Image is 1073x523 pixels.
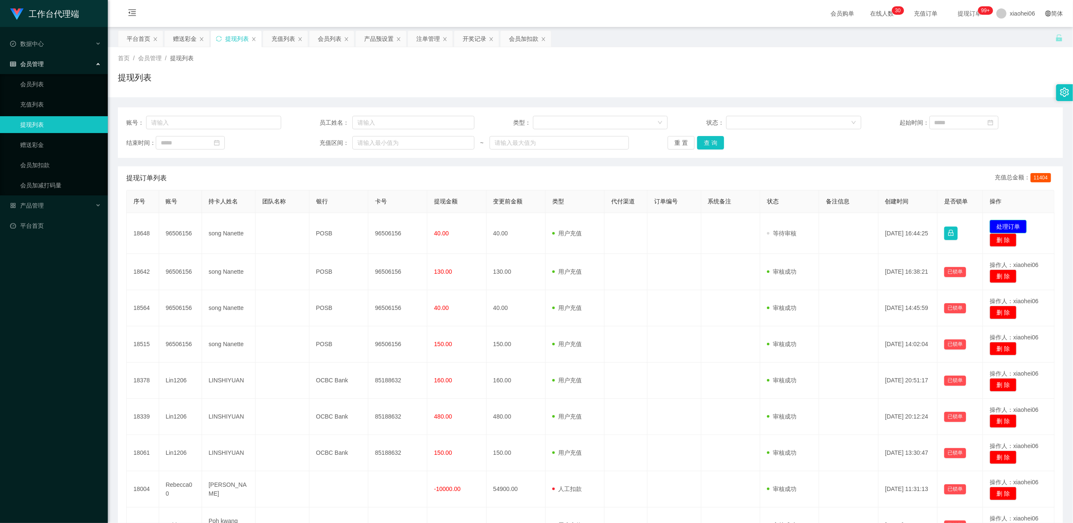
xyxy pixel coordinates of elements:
span: 审核成功 [767,449,796,456]
button: 删 除 [990,378,1017,392]
td: song Nanette [202,213,256,254]
i: 图标: unlock [1055,34,1063,42]
span: 会员管理 [138,55,162,61]
span: 160.00 [434,377,452,384]
td: [DATE] 14:45:59 [879,290,937,326]
i: 图标: close [153,37,158,42]
span: 数据中心 [10,40,44,47]
td: Lin1206 [159,399,202,435]
td: 85188632 [368,435,427,471]
span: 480.00 [434,413,452,420]
i: 图标: close [344,37,349,42]
span: 提现列表 [170,55,194,61]
td: [DATE] 16:44:25 [879,213,937,254]
span: 代付渠道 [611,198,635,205]
p: 0 [898,6,901,15]
i: 图标: setting [1060,88,1069,97]
span: 充值订单 [910,11,942,16]
td: 96506156 [159,254,202,290]
input: 请输入 [146,116,281,129]
td: 96506156 [159,326,202,363]
a: 图标: dashboard平台首页 [10,217,101,234]
span: 操作人：xiaohei06 [990,261,1038,268]
i: 图标: calendar [988,120,993,125]
img: logo.9652507e.png [10,8,24,20]
sup: 1020 [978,6,993,15]
td: 18004 [127,471,159,507]
a: 提现列表 [20,116,101,133]
h1: 工作台代理端 [29,0,79,27]
span: 审核成功 [767,486,796,492]
span: 状态 [767,198,779,205]
td: [DATE] 13:30:47 [879,435,937,471]
i: 图标: table [10,61,16,67]
span: 类型： [513,118,533,127]
span: 系统备注 [708,198,732,205]
td: [DATE] 16:38:21 [879,254,937,290]
span: 操作人：xiaohei06 [990,515,1038,522]
td: 40.00 [487,213,546,254]
i: 图标: menu-fold [118,0,146,27]
td: 18648 [127,213,159,254]
div: 充值总金额： [995,173,1054,183]
div: 开奖记录 [463,31,486,47]
td: 54900.00 [487,471,546,507]
div: 平台首页 [127,31,150,47]
td: OCBC Bank [309,399,368,435]
span: 操作 [990,198,1001,205]
button: 已锁单 [944,267,966,277]
div: 注单管理 [416,31,440,47]
span: 用户充值 [552,413,582,420]
td: POSB [309,213,368,254]
span: 人工扣款 [552,486,582,492]
td: OCBC Bank [309,435,368,471]
span: 员工姓名： [320,118,352,127]
td: OCBC Bank [309,363,368,399]
td: 85188632 [368,363,427,399]
td: Lin1206 [159,435,202,471]
a: 赠送彩金 [20,136,101,153]
button: 删 除 [990,487,1017,500]
sup: 30 [892,6,904,15]
td: 18339 [127,399,159,435]
button: 删 除 [990,270,1017,283]
td: 85188632 [368,399,427,435]
td: [DATE] 20:12:24 [879,399,937,435]
span: 会员管理 [10,61,44,67]
span: 起始时间： [900,118,929,127]
p: 3 [895,6,898,15]
td: song Nanette [202,254,256,290]
button: 删 除 [990,451,1017,464]
button: 重 置 [668,136,695,149]
td: 18515 [127,326,159,363]
td: song Nanette [202,326,256,363]
td: 150.00 [487,326,546,363]
span: 操作人：xiaohei06 [990,479,1038,486]
span: 用户充值 [552,449,582,456]
span: 创建时间 [885,198,909,205]
span: 在线人数 [866,11,898,16]
div: 产品预设置 [364,31,394,47]
a: 充值列表 [20,96,101,113]
span: 卡号 [375,198,387,205]
button: 处理订单 [990,220,1027,233]
td: Rebecca00 [159,471,202,507]
button: 删 除 [990,342,1017,355]
span: 产品管理 [10,202,44,209]
span: 操作人：xiaohei06 [990,443,1038,449]
span: 首页 [118,55,130,61]
span: 操作人：xiaohei06 [990,334,1038,341]
a: 会员列表 [20,76,101,93]
td: 96506156 [159,290,202,326]
td: [DATE] 20:51:17 [879,363,937,399]
span: 提现订单列表 [126,173,167,183]
td: POSB [309,254,368,290]
span: 操作人：xiaohei06 [990,406,1038,413]
span: 用户充值 [552,377,582,384]
span: 用户充值 [552,268,582,275]
span: 变更前金额 [493,198,523,205]
i: 图标: close [199,37,204,42]
i: 图标: global [1045,11,1051,16]
span: 审核成功 [767,413,796,420]
button: 删 除 [990,306,1017,319]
